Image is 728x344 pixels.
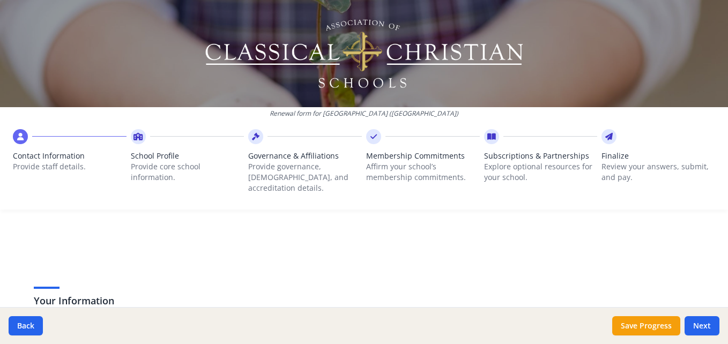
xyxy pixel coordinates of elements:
p: Provide staff details. [13,161,127,172]
p: Provide governance, [DEMOGRAPHIC_DATA], and accreditation details. [248,161,362,193]
span: Subscriptions & Partnerships [484,151,598,161]
span: Governance & Affiliations [248,151,362,161]
span: Membership Commitments [366,151,480,161]
p: Provide core school information. [131,161,244,183]
span: Contact Information [13,151,127,161]
span: Finalize [601,151,715,161]
button: Save Progress [612,316,680,335]
button: Next [685,316,719,335]
h3: Your Information [34,293,694,308]
button: Back [9,316,43,335]
img: Logo [204,16,525,91]
span: School Profile [131,151,244,161]
p: Affirm your school’s membership commitments. [366,161,480,183]
p: Explore optional resources for your school. [484,161,598,183]
p: Review your answers, submit, and pay. [601,161,715,183]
